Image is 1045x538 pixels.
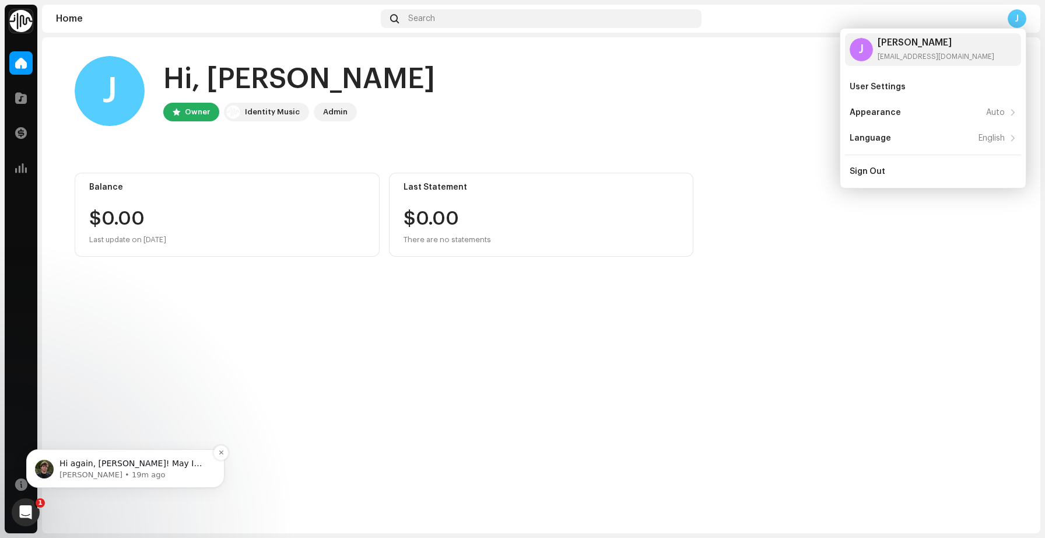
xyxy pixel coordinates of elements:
div: J [1008,9,1026,28]
div: Owner [185,105,210,119]
button: Dismiss notification [205,69,220,85]
re-o-card-value: Last Statement [389,173,694,257]
div: Appearance [850,108,901,117]
span: Hi again, [PERSON_NAME]! May I ask if you've submitted your application? [51,83,193,116]
re-m-nav-item: Appearance [845,101,1021,124]
img: Profile image for Ted [26,84,45,103]
re-m-nav-item: User Settings [845,75,1021,99]
span: Search [408,14,435,23]
div: Hi, [PERSON_NAME] [163,61,435,98]
div: Language [850,134,891,143]
div: User Settings [850,82,906,92]
re-o-card-value: Balance [75,173,380,257]
span: 1 [36,498,45,508]
div: Identity Music [245,105,300,119]
div: There are no statements [404,233,491,247]
iframe: Intercom live chat [12,498,40,526]
iframe: Intercom notifications message [9,376,242,506]
div: [EMAIL_ADDRESS][DOMAIN_NAME] [878,52,994,61]
div: J [850,38,873,61]
re-m-nav-item: Sign Out [845,160,1021,183]
div: English [979,134,1005,143]
div: Home [56,14,376,23]
div: [PERSON_NAME] [878,38,994,47]
div: Balance [89,183,365,192]
div: J [75,56,145,126]
div: Sign Out [850,167,885,176]
div: message notification from Ted, 19m ago. Hi again, Jaidul! May I ask if you've submitted your appl... [17,74,216,112]
p: Message from Ted, sent 19m ago [51,94,201,104]
re-m-nav-item: Language [845,127,1021,150]
div: Admin [323,105,348,119]
div: Auto [986,108,1005,117]
div: Last update on [DATE] [89,233,365,247]
img: 0f74c21f-6d1c-4dbc-9196-dbddad53419e [9,9,33,33]
img: 0f74c21f-6d1c-4dbc-9196-dbddad53419e [226,105,240,119]
div: Last Statement [404,183,679,192]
